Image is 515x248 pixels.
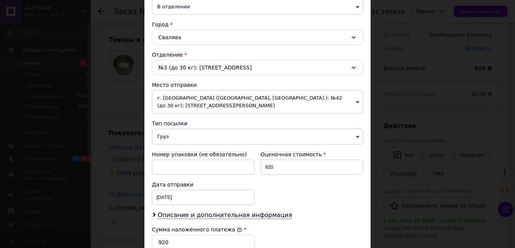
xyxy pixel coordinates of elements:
[158,211,292,219] span: Описание и дополнительная информация
[152,181,254,188] div: Дата отправки
[152,60,363,75] div: №3 (до 30 кг): [STREET_ADDRESS]
[152,129,363,145] span: Груз
[152,30,363,45] div: Свалява
[152,51,363,59] div: Отделение
[152,82,197,88] span: Место отправки
[152,21,363,28] div: Город
[152,90,363,114] span: г. [GEOGRAPHIC_DATA] ([GEOGRAPHIC_DATA], [GEOGRAPHIC_DATA].): №42 (до 30 кг): [STREET_ADDRESS][PE...
[152,151,254,158] div: Номер упаковки (не обязательно)
[152,226,242,233] label: Сумма наложенного платежа
[152,120,187,126] span: Тип посылки
[261,151,363,158] div: Оценочная стоимость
